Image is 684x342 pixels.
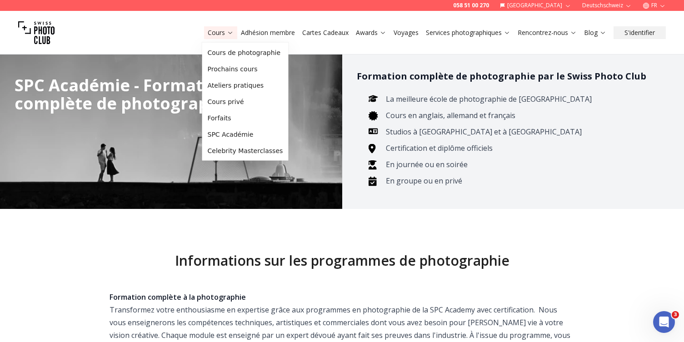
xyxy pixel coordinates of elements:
[614,26,666,39] button: S'identifier
[204,77,287,94] a: Ateliers pratiques
[383,93,655,105] li: La meilleure école de photographie de [GEOGRAPHIC_DATA]
[584,28,606,37] a: Blog
[390,26,422,39] button: Voyages
[653,311,675,333] iframe: Intercom live chat
[59,253,626,269] h2: Informations sur les programmes de photographie
[204,110,287,126] a: Forfaits
[422,26,514,39] button: Services photographiques
[394,28,419,37] a: Voyages
[204,143,287,159] a: Celebrity Masterclasses
[453,2,489,9] a: 058 51 00 270
[204,26,237,39] button: Cours
[302,28,349,37] a: Cartes Cadeaux
[672,311,679,318] span: 3
[383,174,655,187] li: En groupe ou en privé
[383,158,655,171] li: En journée ou en soirée
[241,28,295,37] a: Adhésion membre
[383,125,655,138] li: Studios à [GEOGRAPHIC_DATA] et à [GEOGRAPHIC_DATA]
[352,26,390,39] button: Awards
[110,292,246,302] strong: Formation complète à la photographie
[204,94,287,110] a: Cours privé
[426,28,510,37] a: Services photographiques
[356,28,386,37] a: Awards
[383,109,655,122] li: Cours en anglais, allemand et français
[299,26,352,39] button: Cartes Cadeaux
[208,28,234,37] a: Cours
[204,126,287,143] a: SPC Académie
[204,45,287,61] a: Cours de photographie
[383,142,655,154] li: Certification et diplôme officiels
[357,69,670,84] h3: Formation complète de photographie par le Swiss Photo Club
[518,28,577,37] a: Rencontrez-nous
[580,26,610,39] button: Blog
[15,76,276,113] div: SPC Académie - Formation complète de photographie
[18,15,55,51] img: Swiss photo club
[204,61,287,77] a: Prochains cours
[514,26,580,39] button: Rencontrez-nous
[237,26,299,39] button: Adhésion membre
